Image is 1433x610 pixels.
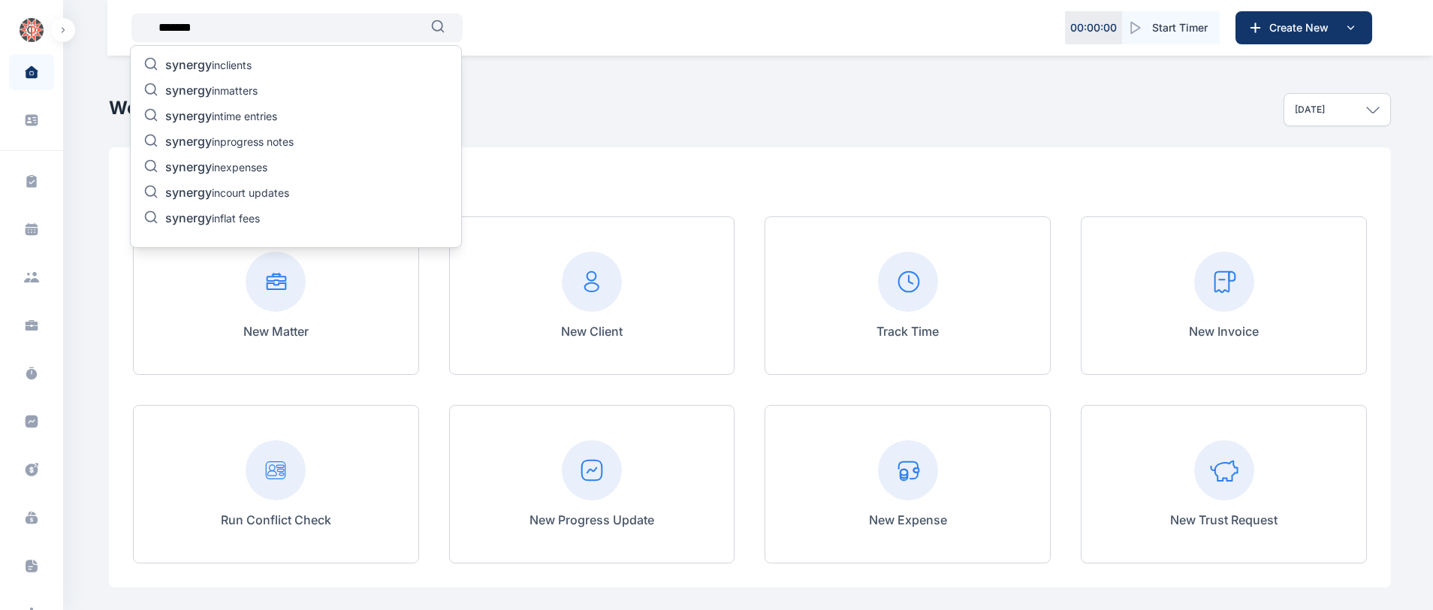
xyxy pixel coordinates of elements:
span: synergy [165,134,212,149]
span: synergy [165,185,212,200]
span: synergy [165,83,212,98]
button: Start Timer [1122,11,1220,44]
span: synergy [165,159,212,174]
span: synergy [165,210,212,225]
p: Run Conflict Check [221,511,331,529]
p: Quick Actions [133,171,1367,192]
p: New Invoice [1189,322,1259,340]
h2: Welcome, [PERSON_NAME] [109,96,350,120]
p: Track Time [876,322,939,340]
p: in time entries [165,108,277,126]
p: 00 : 00 : 00 [1070,20,1117,35]
span: synergy [165,108,212,123]
p: in expenses [165,159,267,177]
p: New Trust Request [1170,511,1278,529]
p: New Expense [869,511,947,529]
p: in matters [165,83,258,101]
p: in court updates [165,185,289,203]
p: New Client [561,322,623,340]
span: Create New [1263,20,1341,35]
p: New Matter [243,322,309,340]
button: Create New [1235,11,1372,44]
p: in progress notes [165,134,294,152]
span: Start Timer [1152,20,1208,35]
p: [DATE] [1295,104,1325,116]
p: in clients [165,57,252,75]
p: in flat fees [165,210,260,228]
p: New Progress Update [529,511,654,529]
span: synergy [165,57,212,72]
